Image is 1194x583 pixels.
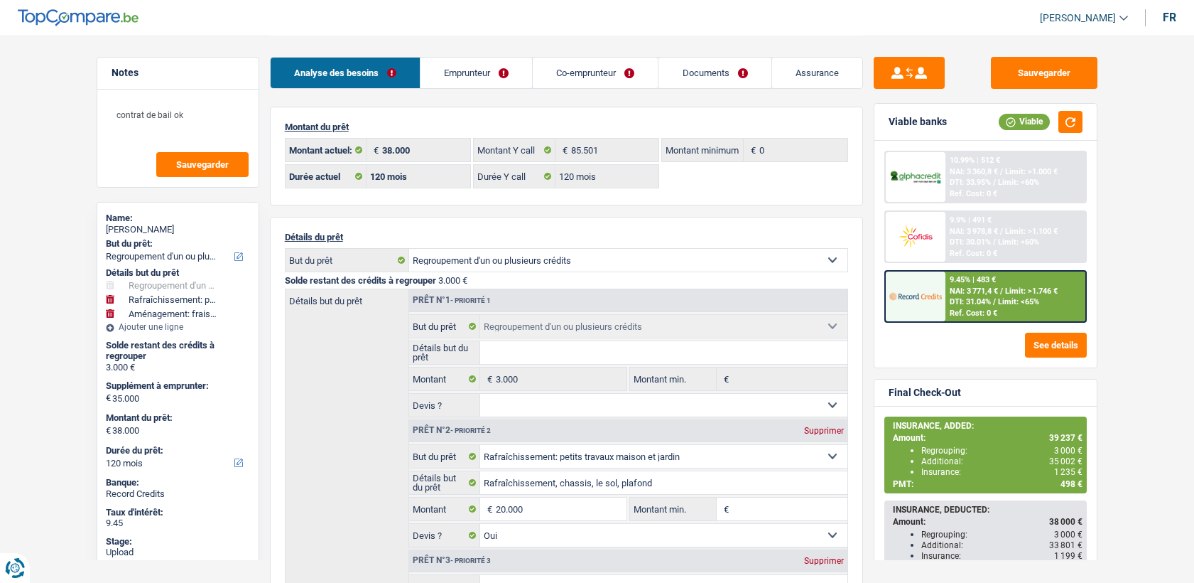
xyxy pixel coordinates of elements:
label: Détails but du prêt [286,289,408,306]
div: 9.45 [106,518,250,529]
div: PMT: [893,479,1082,489]
label: Montant actuel: [286,139,367,161]
span: 498 € [1060,479,1082,489]
img: AlphaCredit [889,169,942,186]
div: Viable banks [889,116,947,128]
label: Montant min. [630,498,717,520]
label: Montant [409,498,481,520]
span: € [480,368,496,390]
a: [PERSON_NAME] [1029,6,1128,30]
div: Détails but du prêt [106,267,250,279]
img: TopCompare Logo [18,9,139,26]
span: - Priorité 1 [450,296,491,304]
div: Supprimer [800,557,847,565]
span: € [106,425,111,437]
span: 35 002 € [1049,456,1082,466]
div: fr [1163,11,1176,24]
div: Ajouter une ligne [106,322,250,332]
div: [PERSON_NAME] [106,224,250,235]
label: Durée actuel [286,165,367,188]
span: Limit: <60% [998,237,1039,247]
div: 9.9% | 491 € [950,215,992,225]
span: € [106,392,111,404]
div: Taux d'intérêt: [106,507,250,518]
a: Assurance [772,58,862,88]
span: Limit: <65% [998,297,1039,306]
div: Ref. Cost: 0 € [950,189,997,198]
span: / [1000,287,1003,296]
span: - Priorité 2 [450,427,491,434]
span: / [1000,167,1003,176]
div: Regrouping: [921,530,1082,540]
label: But du prêt [286,249,409,272]
span: DTI: 33.95% [950,178,991,187]
span: NAI: 3 360,8 € [950,167,998,176]
span: / [993,237,996,247]
span: / [993,297,996,306]
span: € [555,139,571,161]
a: Emprunteur [420,58,532,88]
div: Insurance: [921,551,1082,561]
span: Solde restant des crédits à regrouper [285,275,436,286]
span: 39 237 € [1049,433,1082,443]
a: Co-emprunteur [533,58,658,88]
span: / [1000,227,1003,236]
span: € [480,498,496,520]
label: Supplément à emprunter: [106,380,247,392]
div: Stage: [106,536,250,547]
div: Ref. Cost: 0 € [950,309,997,318]
label: But du prêt: [106,238,247,250]
img: Cofidis [889,223,942,250]
span: 3 000 € [1054,530,1082,540]
div: Supprimer [800,427,847,435]
span: - Priorité 3 [450,557,491,565]
div: Prêt n°1 [409,296,494,305]
div: Banque: [106,477,250,488]
span: Sauvegarder [176,160,229,169]
div: 10.99% | 512 € [950,156,1000,165]
label: Devis ? [409,524,481,547]
label: Durée du prêt: [106,445,247,456]
span: € [717,368,732,390]
div: Prêt n°3 [409,556,494,565]
label: Montant Y call [474,139,555,161]
label: Montant du prêt: [106,412,247,424]
span: / [993,178,996,187]
span: € [744,139,759,161]
div: Final Check-Out [889,387,961,399]
div: Solde restant des crédits à regrouper [106,340,250,362]
button: See details [1025,333,1087,358]
span: NAI: 3 771,4 € [950,287,998,296]
span: Limit: >1.746 € [1005,287,1058,296]
div: Insurance: [921,467,1082,477]
div: Amount: [893,517,1082,527]
div: Regrouping: [921,446,1082,456]
div: Upload [106,547,250,558]
span: Limit: >1.000 € [1005,167,1058,176]
div: INSURANCE, ADDED: [893,421,1082,431]
p: Détails du prêt [285,232,848,242]
span: € [367,139,382,161]
h5: Notes [112,67,244,79]
label: But du prêt [409,445,481,468]
span: [PERSON_NAME] [1040,12,1116,24]
label: Montant min. [630,368,717,390]
div: 3.000 € [106,362,250,373]
label: Montant minimum [662,139,744,161]
span: DTI: 30.01% [950,237,991,247]
div: Additional: [921,540,1082,550]
a: Analyse des besoins [271,58,420,88]
span: DTI: 31.04% [950,297,991,306]
span: Limit: <60% [998,178,1039,187]
div: Prêt n°2 [409,426,494,435]
span: 3 000 € [1054,446,1082,456]
label: Détails but du prêt [409,471,481,494]
span: 1 235 € [1054,467,1082,477]
span: € [717,498,732,520]
label: Durée Y call [474,165,555,188]
label: Devis ? [409,394,481,417]
div: Name: [106,213,250,224]
p: Montant du prêt [285,122,848,132]
label: But du prêt [409,315,481,338]
div: INSURANCE, DEDUCTED: [893,505,1082,515]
